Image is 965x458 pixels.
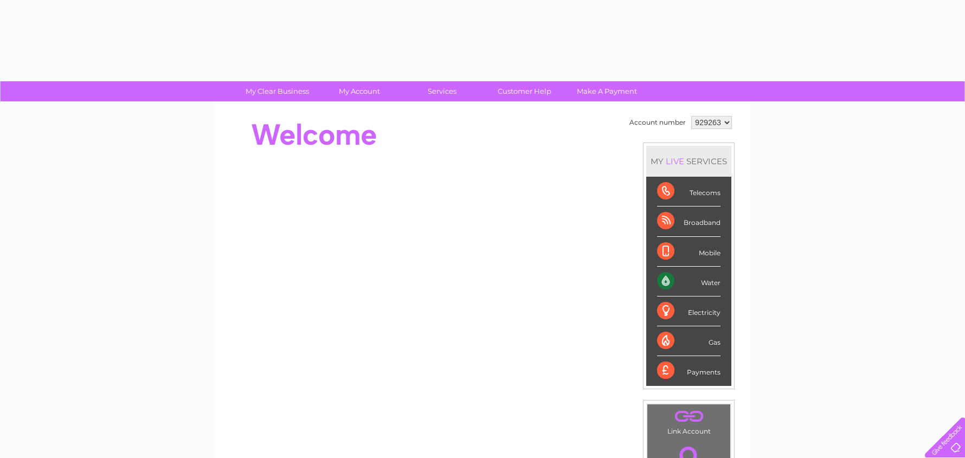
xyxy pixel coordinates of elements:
td: Link Account [647,404,731,438]
div: Telecoms [657,177,720,207]
div: Mobile [657,237,720,267]
a: Customer Help [480,81,569,101]
div: MY SERVICES [646,146,731,177]
a: Services [397,81,487,101]
a: Make A Payment [562,81,652,101]
div: LIVE [664,156,686,166]
div: Payments [657,356,720,385]
a: . [650,407,728,426]
td: Account number [627,113,689,132]
div: Broadband [657,207,720,236]
a: My Account [315,81,404,101]
div: Electricity [657,296,720,326]
div: Water [657,267,720,296]
a: My Clear Business [233,81,322,101]
div: Gas [657,326,720,356]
